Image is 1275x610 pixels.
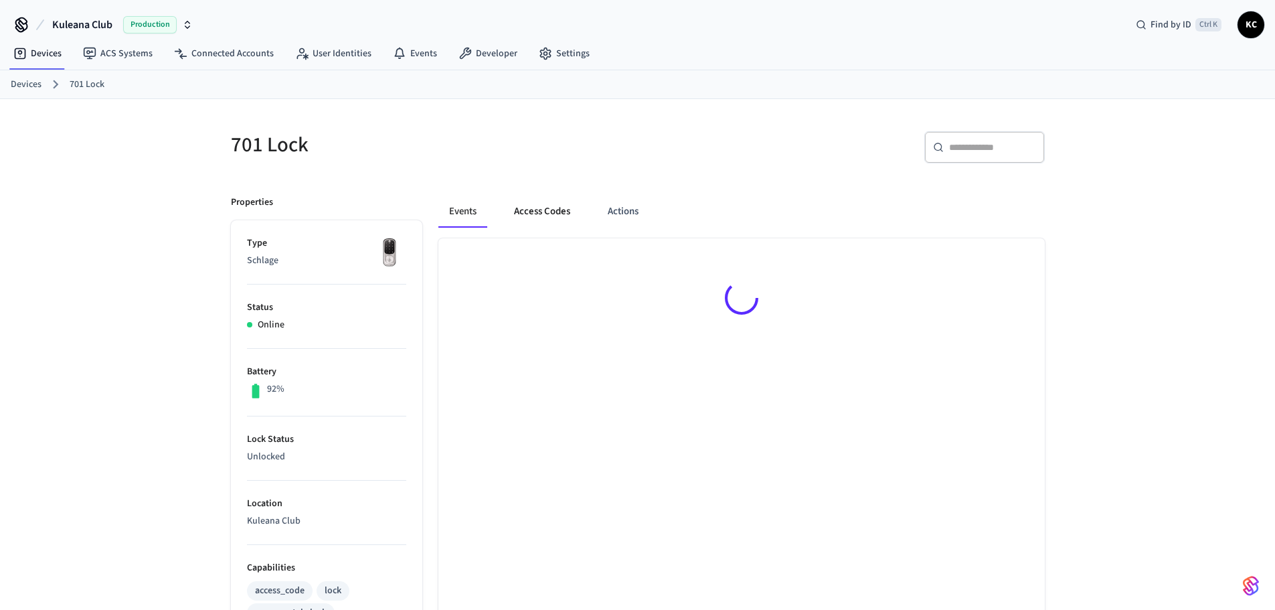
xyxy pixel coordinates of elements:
a: ACS Systems [72,42,163,66]
div: Find by IDCtrl K [1125,13,1232,37]
div: lock [325,584,341,598]
p: Battery [247,365,406,379]
span: KC [1239,13,1263,37]
p: Location [247,497,406,511]
p: Status [247,301,406,315]
a: Connected Accounts [163,42,284,66]
a: Devices [11,78,41,92]
p: Schlage [247,254,406,268]
p: Capabilities [247,561,406,575]
button: Events [438,196,487,228]
a: 701 Lock [70,78,104,92]
img: Yale Assure Touchscreen Wifi Smart Lock, Satin Nickel, Front [373,236,406,270]
img: SeamLogoGradient.69752ec5.svg [1243,575,1259,597]
a: Events [382,42,448,66]
a: Settings [528,42,600,66]
a: Devices [3,42,72,66]
p: Lock Status [247,433,406,447]
button: Access Codes [503,196,581,228]
h5: 701 Lock [231,131,630,159]
button: KC [1238,11,1264,38]
p: Kuleana Club [247,514,406,528]
span: Kuleana Club [52,17,112,33]
div: access_code [255,584,305,598]
div: ant example [438,196,1045,228]
p: 92% [267,382,284,396]
p: Unlocked [247,450,406,464]
a: User Identities [284,42,382,66]
span: Find by ID [1151,18,1191,31]
p: Type [247,236,406,250]
p: Online [258,318,284,332]
p: Properties [231,196,273,210]
span: Production [123,16,177,33]
span: Ctrl K [1195,18,1221,31]
button: Actions [597,196,649,228]
a: Developer [448,42,528,66]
